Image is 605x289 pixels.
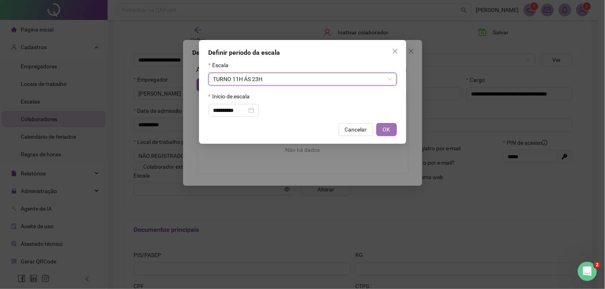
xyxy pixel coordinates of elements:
[345,125,367,134] span: Cancelar
[392,48,398,54] span: close
[209,61,234,70] label: Escala
[339,123,373,136] button: Cancelar
[209,48,397,58] div: Definir período da escala
[213,73,392,85] span: TURNO 11H ÁS 23H
[389,45,402,58] button: Close
[376,123,397,136] button: OK
[209,92,255,101] label: Inicio de escala
[594,262,601,268] span: 2
[578,262,597,281] iframe: Intercom live chat
[383,125,390,134] span: OK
